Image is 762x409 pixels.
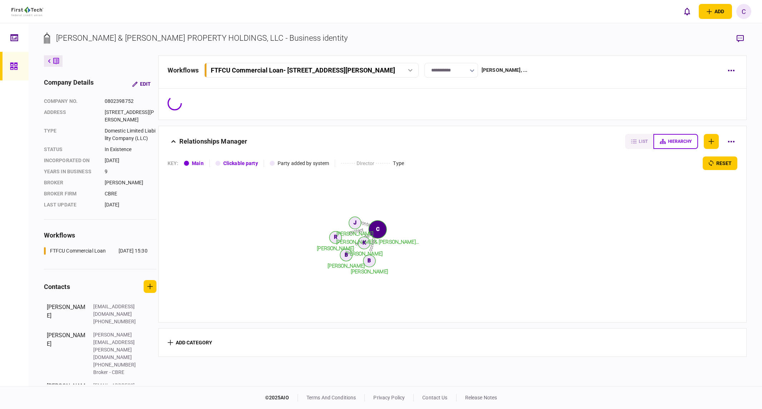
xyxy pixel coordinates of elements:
[192,160,204,167] div: Main
[368,258,371,263] text: B
[44,190,98,198] div: broker firm
[653,134,698,149] button: hierarchy
[353,220,356,225] text: J
[105,190,156,198] div: CBRE
[126,78,156,90] button: Edit
[44,146,98,153] div: status
[93,382,140,404] div: [EMAIL_ADDRESS][PERSON_NAME][DOMAIN_NAME]
[44,109,98,124] div: address
[47,303,86,325] div: [PERSON_NAME]
[699,4,732,19] button: open adding identity options
[373,395,405,400] a: privacy policy
[668,139,692,144] span: hierarchy
[344,252,348,258] text: B
[376,226,379,232] text: C
[265,394,298,401] div: © 2025 AIO
[359,220,374,229] text: contact
[44,78,94,90] div: company details
[44,127,98,142] div: Type
[179,134,248,149] div: Relationships Manager
[679,4,694,19] button: open notifications list
[11,7,43,16] img: client company logo
[56,32,348,44] div: [PERSON_NAME] & [PERSON_NAME] PROPERTY HOLDINGS, LLC - Business identity
[337,231,374,236] tspan: [PERSON_NAME]
[204,63,419,78] button: FTFCU Commercial Loan- [STREET_ADDRESS][PERSON_NAME]
[50,247,106,255] div: FTFCU Commercial Loan
[351,269,388,275] tspan: [PERSON_NAME]
[223,160,258,167] div: Clickable party
[105,146,156,153] div: In Existence
[345,251,383,256] tspan: [PERSON_NAME]
[93,361,140,369] div: [PHONE_NUMBER]
[736,4,751,19] button: C
[44,230,156,240] div: workflows
[639,139,648,144] span: list
[465,395,497,400] a: release notes
[93,318,140,325] div: [PHONE_NUMBER]
[44,282,70,291] div: contacts
[93,303,140,318] div: [EMAIL_ADDRESS][DOMAIN_NAME]
[105,109,156,124] div: [STREET_ADDRESS][PERSON_NAME]
[93,369,140,376] div: Broker - CBRE
[47,331,86,376] div: [PERSON_NAME]
[336,239,419,245] tspan: [PERSON_NAME] & [PERSON_NAME]...
[703,156,737,170] button: reset
[119,247,148,255] div: [DATE] 15:30
[105,98,156,105] div: 0802398752
[625,134,653,149] button: list
[44,247,148,255] a: FTFCU Commercial Loan[DATE] 15:30
[422,395,447,400] a: contact us
[393,160,404,167] div: Type
[482,66,527,74] div: [PERSON_NAME] , ...
[105,179,156,186] div: [PERSON_NAME]
[44,98,98,105] div: company no.
[211,66,395,74] div: FTFCU Commercial Loan - [STREET_ADDRESS][PERSON_NAME]
[105,127,156,142] div: Domestic Limited Liability Company (LLC)
[168,160,179,167] div: KEY :
[168,340,212,345] button: add category
[278,160,329,167] div: Party added by system
[105,201,156,209] div: [DATE]
[105,168,156,175] div: 9
[168,65,199,75] div: workflows
[307,395,356,400] a: terms and conditions
[317,245,354,251] tspan: [PERSON_NAME]
[328,263,365,269] tspan: [PERSON_NAME]
[44,157,98,164] div: incorporated on
[44,179,98,186] div: Broker
[93,331,140,361] div: [PERSON_NAME][EMAIL_ADDRESS][PERSON_NAME][DOMAIN_NAME]
[44,168,98,175] div: years in business
[362,240,365,245] text: K
[105,157,156,164] div: [DATE]
[44,201,98,209] div: last update
[334,234,337,240] text: R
